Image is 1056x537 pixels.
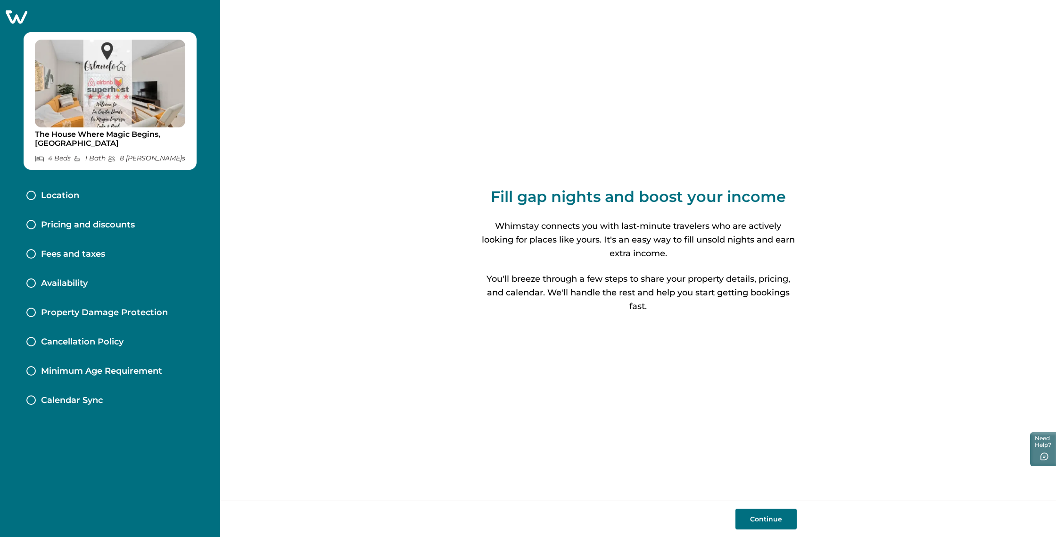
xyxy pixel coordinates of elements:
p: You'll breeze through a few steps to share your property details, pricing, and calendar. We'll ha... [480,272,797,314]
p: Calendar Sync [41,395,103,406]
p: Property Damage Protection [41,308,168,318]
p: Fill gap nights and boost your income [491,187,786,206]
button: Continue [735,509,797,529]
p: 4 Bed s [35,154,71,162]
p: Fees and taxes [41,249,105,260]
p: Cancellation Policy [41,337,124,347]
p: Availability [41,278,88,289]
p: Pricing and discounts [41,220,135,230]
p: Minimum Age Requirement [41,366,162,377]
p: Whimstay connects you with last-minute travelers who are actively looking for places like yours. ... [480,219,797,261]
img: propertyImage_The House Where Magic Begins, Lake & Pool [35,40,185,127]
p: Location [41,191,79,201]
p: The House Where Magic Begins, [GEOGRAPHIC_DATA] [35,130,185,148]
p: 1 Bath [73,154,106,162]
p: 8 [PERSON_NAME] s [107,154,185,162]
